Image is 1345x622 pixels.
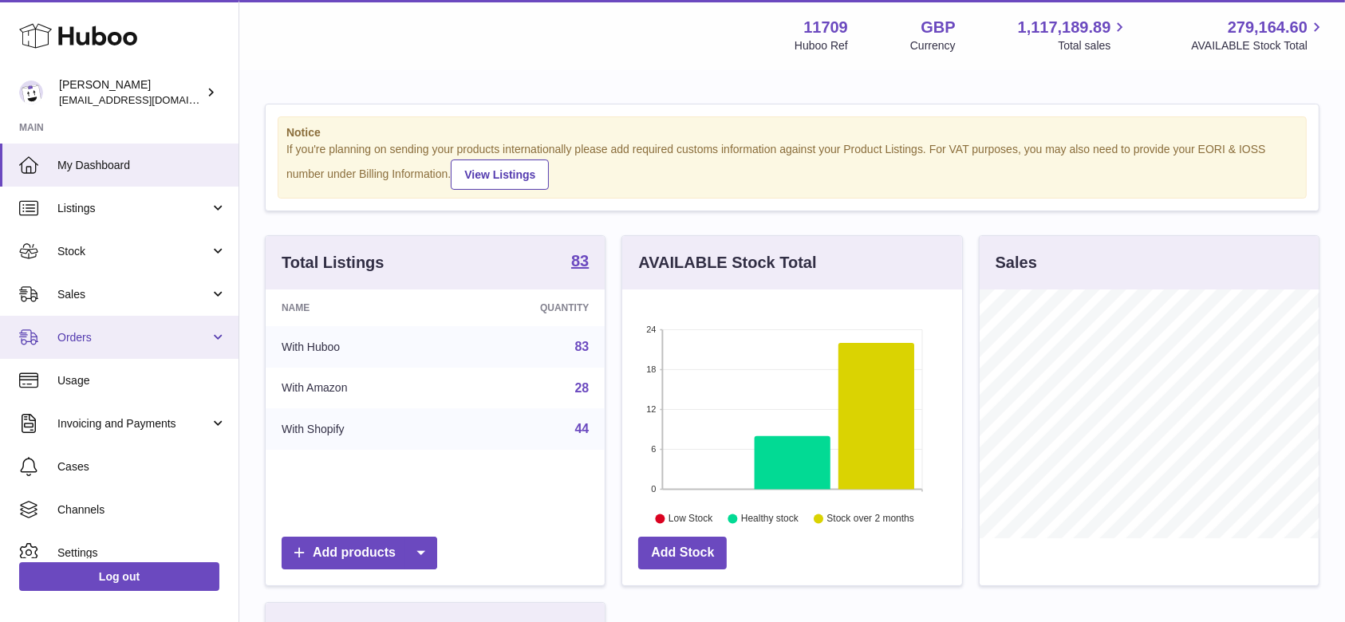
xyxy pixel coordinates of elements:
[57,158,227,173] span: My Dashboard
[571,253,589,269] strong: 83
[1058,38,1129,53] span: Total sales
[647,325,657,334] text: 24
[451,159,549,190] a: View Listings
[59,93,235,106] span: [EMAIL_ADDRESS][DOMAIN_NAME]
[803,17,848,38] strong: 11709
[1228,17,1308,38] span: 279,164.60
[647,404,657,414] text: 12
[638,252,816,274] h3: AVAILABLE Stock Total
[652,444,657,454] text: 6
[57,287,210,302] span: Sales
[19,562,219,591] a: Log out
[59,77,203,108] div: [PERSON_NAME]
[57,545,227,561] span: Settings
[266,368,452,409] td: With Amazon
[266,326,452,368] td: With Huboo
[286,125,1298,140] strong: Notice
[638,537,727,569] a: Add Stock
[286,142,1298,190] div: If you're planning on sending your products internationally please add required customs informati...
[57,330,210,345] span: Orders
[741,513,799,524] text: Healthy stock
[575,340,590,353] a: 83
[1018,17,1130,53] a: 1,117,189.89 Total sales
[57,201,210,216] span: Listings
[996,252,1037,274] h3: Sales
[266,408,452,450] td: With Shopify
[266,289,452,326] th: Name
[57,459,227,474] span: Cases
[1191,17,1326,53] a: 279,164.60 AVAILABLE Stock Total
[57,502,227,518] span: Channels
[575,422,590,435] a: 44
[571,253,589,272] a: 83
[910,38,956,53] div: Currency
[57,373,227,388] span: Usage
[575,381,590,395] a: 28
[647,364,657,374] text: 18
[282,537,437,569] a: Add products
[282,252,385,274] h3: Total Listings
[1018,17,1111,38] span: 1,117,189.89
[452,289,605,326] th: Quantity
[1191,38,1326,53] span: AVAILABLE Stock Total
[827,513,914,524] text: Stock over 2 months
[19,81,43,104] img: admin@talkingpointcards.com
[921,17,955,38] strong: GBP
[795,38,848,53] div: Huboo Ref
[652,484,657,494] text: 0
[57,244,210,259] span: Stock
[57,416,210,431] span: Invoicing and Payments
[669,513,713,524] text: Low Stock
